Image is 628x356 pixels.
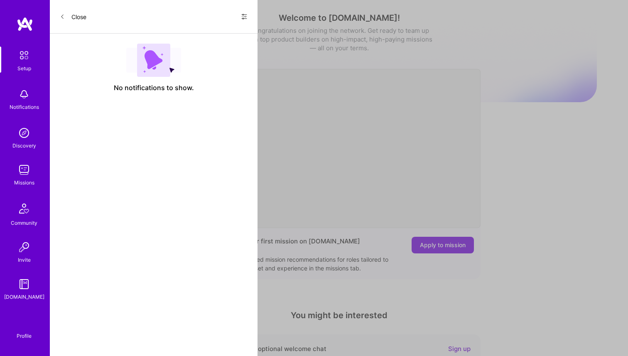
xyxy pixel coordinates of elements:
[11,219,37,227] div: Community
[18,255,31,264] div: Invite
[16,125,32,141] img: discovery
[15,47,33,64] img: setup
[14,178,34,187] div: Missions
[10,103,39,111] div: Notifications
[4,292,44,301] div: [DOMAIN_NAME]
[16,86,32,103] img: bell
[16,239,32,255] img: Invite
[114,83,194,92] span: No notifications to show.
[126,44,181,77] img: empty
[17,64,31,73] div: Setup
[14,199,34,219] img: Community
[17,331,32,339] div: Profile
[16,162,32,178] img: teamwork
[16,276,32,292] img: guide book
[17,17,33,32] img: logo
[12,141,36,150] div: Discovery
[60,10,86,23] button: Close
[14,323,34,339] a: Profile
